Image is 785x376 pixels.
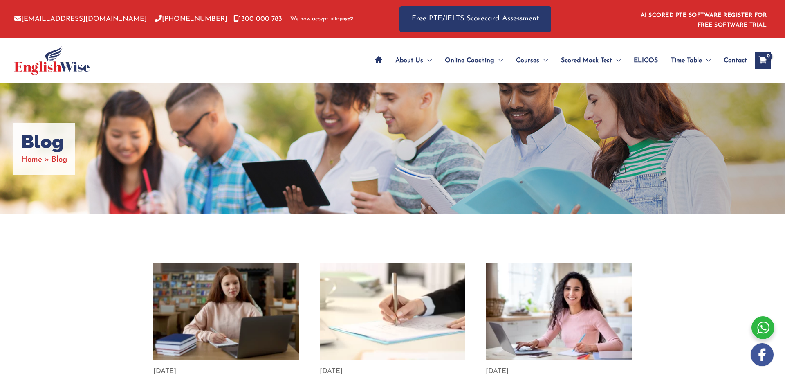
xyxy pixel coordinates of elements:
a: About UsMenu Toggle [389,46,438,75]
a: [EMAIL_ADDRESS][DOMAIN_NAME] [14,16,147,23]
span: We now accept [290,15,328,23]
span: [DATE] [153,368,176,375]
span: Menu Toggle [702,46,711,75]
a: CoursesMenu Toggle [509,46,554,75]
a: ELICOS [627,46,664,75]
span: ELICOS [634,46,658,75]
span: Menu Toggle [539,46,548,75]
span: Online Coaching [445,46,494,75]
nav: Breadcrumbs [21,153,67,167]
img: Afterpay-Logo [331,17,353,21]
a: Home [21,156,42,164]
nav: Site Navigation: Main Menu [368,46,747,75]
img: cropped-ew-logo [14,46,90,75]
img: white-facebook.png [751,343,774,366]
span: Menu Toggle [494,46,503,75]
span: About Us [395,46,423,75]
a: Time TableMenu Toggle [664,46,717,75]
a: 1300 000 783 [233,16,282,23]
h1: Blog [21,131,67,153]
aside: Header Widget 1 [636,6,771,32]
a: Online CoachingMenu Toggle [438,46,509,75]
a: Free PTE/IELTS Scorecard Assessment [399,6,551,32]
span: Menu Toggle [423,46,432,75]
span: Courses [516,46,539,75]
span: Scored Mock Test [561,46,612,75]
span: [DATE] [320,368,343,375]
a: Scored Mock TestMenu Toggle [554,46,627,75]
span: Menu Toggle [612,46,621,75]
span: Blog [52,156,67,164]
span: Time Table [671,46,702,75]
a: AI SCORED PTE SOFTWARE REGISTER FOR FREE SOFTWARE TRIAL [641,12,767,28]
a: View Shopping Cart, empty [755,52,771,69]
span: Contact [724,46,747,75]
a: [PHONE_NUMBER] [155,16,227,23]
span: [DATE] [486,368,509,375]
a: Contact [717,46,747,75]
